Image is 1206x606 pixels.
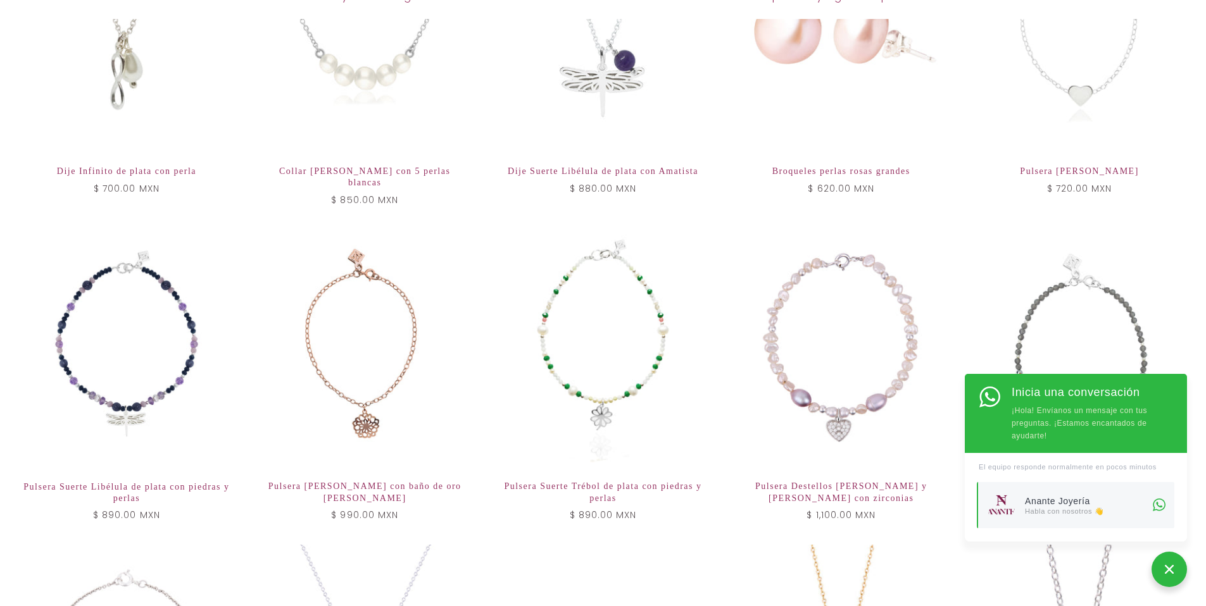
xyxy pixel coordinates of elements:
a: Collar [PERSON_NAME] con 5 perlas blancas [261,166,468,189]
a: Pulsera Suerte Libélula de plata con piedras y perlas [23,481,230,504]
a: Dije Suerte Libélula de plata con Amatista [499,166,706,177]
div: ¡Hola! Envíanos un mensaje con tus preguntas. ¡Estamos encantados de ayudarte! [1012,402,1160,442]
div: El equipo responde normalmente en pocos minutos [977,461,1174,473]
div: Inicia una conversación [1012,383,1160,402]
img: tab_keywords_by_traffic_grey.svg [139,73,149,83]
div: v 4.0.25 [35,20,62,30]
a: Pulsera Suerte Trébol de plata con piedras y perlas [499,481,706,504]
img: logo_orange.svg [20,20,30,30]
img: tab_domain_overview_orange.svg [53,73,63,83]
div: Dominio: [DOMAIN_NAME] [33,33,142,43]
a: Pulsera Destellos [PERSON_NAME] y [PERSON_NAME] con zirconias [738,481,945,504]
div: Anante Joyería [1025,496,1149,507]
div: Palabras clave [153,75,199,83]
div: Dominio [67,75,97,83]
a: Anante JoyeríaHabla con nosotros 👋 [977,482,1174,528]
a: Pulsera [PERSON_NAME] [976,166,1183,177]
a: Dije Infinito de plata con perla [23,166,230,177]
a: Broqueles perlas rosas grandes [738,166,945,177]
img: website_grey.svg [20,33,30,43]
a: Pulsera [PERSON_NAME] con baño de oro [PERSON_NAME] [261,481,468,504]
div: Habla con nosotros 👋 [1025,506,1149,515]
